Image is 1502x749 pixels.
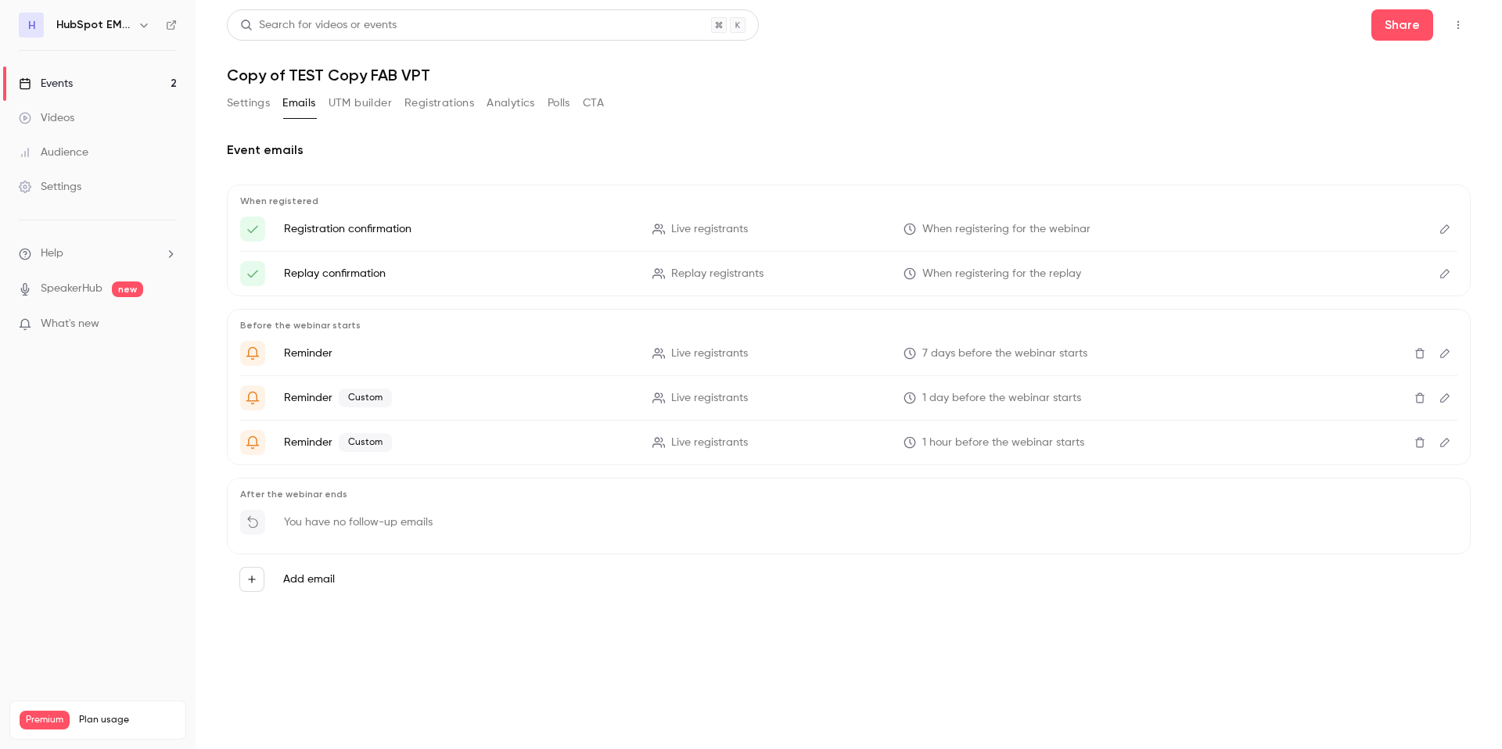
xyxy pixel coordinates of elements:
button: Share [1371,9,1433,41]
div: Search for videos or events [240,17,397,34]
button: Edit [1432,261,1457,286]
span: Live registrants [671,435,748,451]
div: Videos [19,110,74,126]
h1: Copy of TEST Copy FAB VPT [227,66,1471,84]
span: Live registrants [671,346,748,362]
span: Custom [339,433,392,452]
button: Emails [282,91,315,116]
span: When registering for the replay [922,266,1081,282]
div: Settings [19,179,81,195]
iframe: Noticeable Trigger [158,317,177,331]
li: {{ event_name }} is about to go live [240,430,1457,455]
p: Before the webinar starts [240,319,1457,331]
li: {{ event_name }} is about to go live [240,385,1457,410]
button: Registrations [404,91,474,116]
button: Delete [1407,341,1432,366]
p: Reminder [284,433,634,452]
p: Replay confirmation [284,266,634,281]
span: Custom [339,389,392,407]
li: help-dropdown-opener [19,245,177,262]
span: When registering for the webinar [922,221,1091,238]
p: Registration confirmation [284,221,634,237]
button: UTM builder [329,91,392,116]
div: Audience [19,145,88,160]
span: Replay registrants [671,266,764,282]
span: Premium [20,711,70,729]
span: Plan usage [79,714,176,726]
span: H [28,17,35,34]
span: Live registrants [671,221,748,238]
h6: HubSpot EMEA FR [56,17,131,33]
button: Edit [1432,341,1457,366]
button: Edit [1432,385,1457,410]
button: Edit [1432,217,1457,242]
span: Live registrants [671,390,748,407]
span: 7 days before the webinar starts [922,346,1087,362]
p: Reminder [284,346,634,361]
span: What's new [41,316,99,332]
button: CTA [583,91,604,116]
label: Add email [283,572,335,587]
p: You have no follow-up emails [284,514,433,530]
span: 1 hour before the webinar starts [922,435,1084,451]
li: Voici votre lien d'accès au webinaire {{ event_name }}! [240,217,1457,242]
p: When registered [240,195,1457,207]
li: Voici votre lien d'accès au webinaire {{ event_name }}! [240,261,1457,286]
span: Help [41,245,63,262]
button: Edit [1432,430,1457,455]
button: Settings [227,91,270,116]
button: Polls [548,91,570,116]
button: Delete [1407,385,1432,410]
span: 1 day before the webinar starts [922,390,1081,407]
h2: Event emails [227,141,1471,159]
button: Delete [1407,430,1432,455]
a: SpeakerHub [41,281,102,297]
p: After the webinar ends [240,488,1457,500]
button: Analytics [487,91,535,116]
p: Reminder [284,389,634,407]
span: new [112,281,143,297]
li: Préparez-vous le webinaire '{{ event_name }}' de demain ! [240,341,1457,366]
div: Events [19,76,73,91]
